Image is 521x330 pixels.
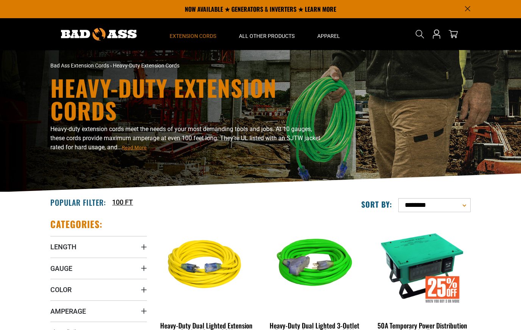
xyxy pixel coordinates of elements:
[122,145,147,150] span: Read More
[61,28,137,41] img: Bad Ass Extension Cords
[50,63,109,69] a: Bad Ass Extension Cords
[50,76,327,122] h1: Heavy-Duty Extension Cords
[50,264,72,273] span: Gauge
[50,279,147,300] summary: Color
[50,258,147,279] summary: Gauge
[113,63,179,69] span: Heavy-Duty Extension Cords
[50,285,72,294] span: Color
[159,222,254,309] img: yellow
[239,33,295,39] span: All Other Products
[170,33,216,39] span: Extension Cords
[50,236,147,257] summary: Length
[317,33,340,39] span: Apparel
[267,222,362,309] img: neon green
[112,197,133,207] a: 100 FT
[158,18,228,50] summary: Extension Cords
[50,300,147,322] summary: Amperage
[50,62,327,70] nav: breadcrumbs
[306,18,351,50] summary: Apparel
[50,125,320,151] span: Heavy-duty extension cords meet the needs of your most demanding tools and jobs. At 10 gauges, th...
[110,63,112,69] span: ›
[50,307,86,316] span: Amperage
[50,197,106,207] h2: Popular Filter:
[414,28,426,40] summary: Search
[50,218,103,230] h2: Categories:
[50,242,76,251] span: Length
[374,222,470,309] img: 50A Temporary Power Distribution Spider Box
[228,18,306,50] summary: All Other Products
[361,199,392,209] label: Sort by:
